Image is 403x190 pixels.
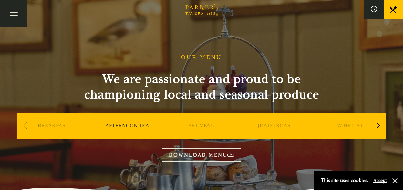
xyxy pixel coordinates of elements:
a: [DATE] ROAST [258,122,294,148]
div: 2 / 9 [92,113,163,158]
p: This site uses cookies. [321,176,368,185]
div: 3 / 9 [166,113,237,158]
div: 4 / 9 [240,113,311,158]
button: Accept [373,177,387,184]
a: AFTERNOON TEA [105,122,149,148]
a: BREAKFAST [38,122,68,148]
div: Next slide [374,119,382,133]
h2: We are passionate and proud to be championing local and seasonal produce [72,71,331,102]
div: Previous slide [21,119,29,133]
div: 5 / 9 [315,113,386,158]
a: WINE LIST [337,122,363,148]
div: 1 / 9 [17,113,88,158]
h1: OUR MENU [181,54,222,61]
button: Close and accept [392,177,398,184]
a: DOWNLOAD MENU [162,148,241,162]
a: SET MENU [189,122,215,148]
